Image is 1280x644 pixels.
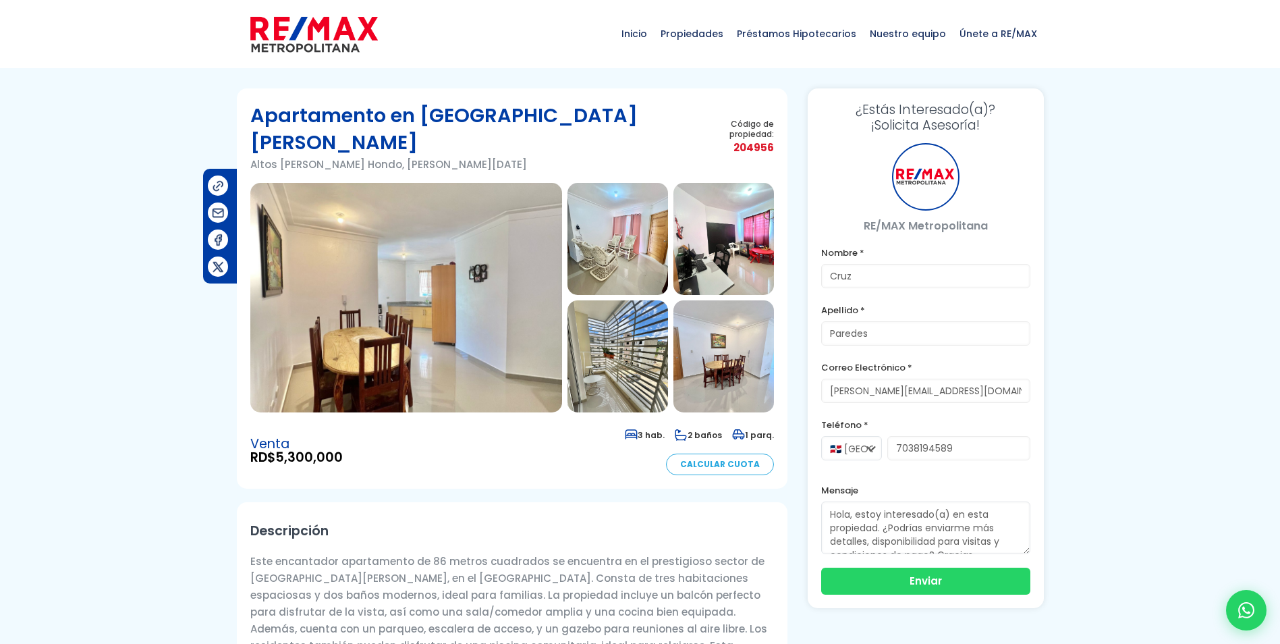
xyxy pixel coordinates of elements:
[211,233,225,247] img: Compartir
[673,183,774,295] img: Apartamento en Altos De Arroyo Hondo
[700,119,773,139] span: Código de propiedad:
[625,429,665,441] span: 3 hab.
[730,14,863,54] span: Préstamos Hipotecarios
[953,14,1044,54] span: Únete a RE/MAX
[567,300,668,412] img: Apartamento en Altos De Arroyo Hondo
[821,302,1030,319] label: Apellido *
[250,437,343,451] span: Venta
[250,183,562,412] img: Apartamento en Altos De Arroyo Hondo
[250,102,701,156] h1: Apartamento en [GEOGRAPHIC_DATA][PERSON_NAME]
[673,300,774,412] img: Apartamento en Altos De Arroyo Hondo
[250,451,343,464] span: RD$
[567,183,668,295] img: Apartamento en Altos De Arroyo Hondo
[250,14,378,55] img: remax-metropolitana-logo
[675,429,722,441] span: 2 baños
[887,436,1030,460] input: 123-456-7890
[211,260,225,274] img: Compartir
[700,139,773,156] span: 204956
[275,448,343,466] span: 5,300,000
[821,482,1030,499] label: Mensaje
[615,14,654,54] span: Inicio
[821,417,1030,433] label: Teléfono *
[821,102,1030,117] span: ¿Estás Interesado(a)?
[732,429,774,441] span: 1 parq.
[892,143,959,211] div: RE/MAX Metropolitana
[666,454,774,475] a: Calcular Cuota
[250,156,701,173] p: Altos [PERSON_NAME] Hondo, [PERSON_NAME][DATE]
[654,14,730,54] span: Propiedades
[821,244,1030,261] label: Nombre *
[821,568,1030,595] button: Enviar
[821,102,1030,133] h3: ¡Solicita Asesoría!
[821,217,1030,234] p: RE/MAX Metropolitana
[821,359,1030,376] label: Correo Electrónico *
[211,179,225,193] img: Compartir
[863,14,953,54] span: Nuestro equipo
[211,206,225,220] img: Compartir
[821,502,1030,554] textarea: Hola, estoy interesado(a) en esta propiedad. ¿Podrías enviarme más detalles, disponibilidad para ...
[250,516,774,546] h2: Descripción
